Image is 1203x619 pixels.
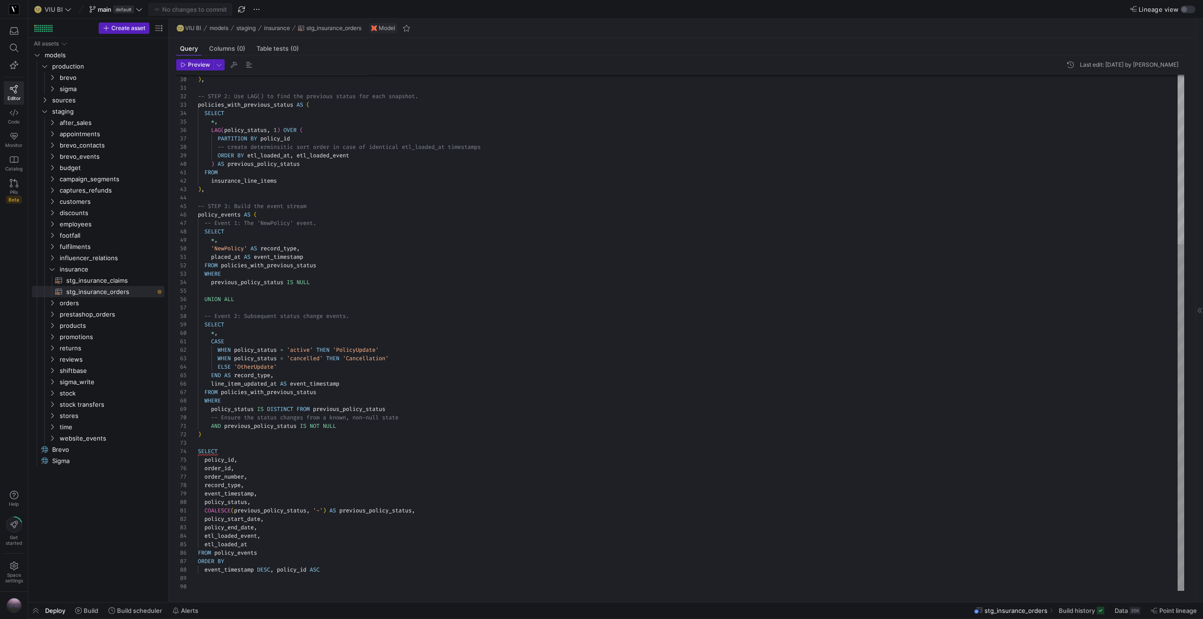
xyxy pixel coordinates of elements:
div: 39 [176,151,187,160]
span: SELECT [204,321,224,328]
div: Press SPACE to select this row. [32,38,164,49]
span: ) [277,126,280,134]
span: IS [300,422,306,430]
div: Press SPACE to select this row. [32,196,164,207]
div: All assets [34,40,59,47]
span: footfall [60,230,163,241]
span: Table tests [257,46,299,52]
div: Press SPACE to select this row. [32,365,164,376]
span: ORDER [218,152,234,159]
span: tical etl_loaded_at timestamps [382,143,481,151]
div: 47 [176,219,187,227]
span: etl_loaded_event [297,152,349,159]
span: budget [60,162,163,173]
span: Columns [209,46,245,52]
div: 73 [176,439,187,447]
span: FROM [204,169,218,176]
span: policy_status [224,126,267,134]
span: Build scheduler [117,607,162,614]
span: policy_status [211,405,254,413]
span: Point lineage [1159,607,1197,614]
span: PRs [10,189,18,195]
span: Space settings [5,572,23,583]
a: Code [4,105,24,128]
button: Preview [176,59,213,70]
div: Last edit: [DATE] by [PERSON_NAME] [1080,62,1179,68]
span: Lineage view [1139,6,1179,13]
div: 66 [176,379,187,388]
span: line_item_updated_at [211,380,277,387]
span: SELECT [198,448,218,455]
div: 67 [176,388,187,396]
span: policies_with_previous_status [198,101,293,108]
div: 31 [176,84,187,92]
span: employees [60,219,163,230]
div: Press SPACE to select this row. [32,207,164,218]
a: stg_insurance_orders​​​​​​​​​​ [32,286,164,297]
span: Query [180,46,198,52]
div: 35K [1130,607,1141,614]
div: 61 [176,337,187,346]
button: Create asset [99,23,149,34]
span: 🌝 [177,25,183,31]
span: 'OtherUpdate' [234,363,277,371]
div: 63 [176,354,187,363]
img: undefined [371,25,377,31]
span: time [60,422,163,433]
div: 33 [176,101,187,109]
a: Brevo​​​​​ [32,444,164,455]
button: insurance [262,23,292,34]
span: Preview [188,62,210,68]
div: 52 [176,261,187,270]
span: brevo_events [60,151,163,162]
span: previous_policy_status [313,405,385,413]
span: , [290,152,293,159]
div: Press SPACE to select this row. [32,275,164,286]
span: BY [250,135,257,142]
div: 48 [176,227,187,236]
span: Catalog [5,166,23,171]
div: 41 [176,168,187,177]
span: fulfilments [60,241,163,252]
div: 43 [176,185,187,193]
div: Press SPACE to select this row. [32,433,164,444]
span: WHEN [218,346,231,354]
div: 44 [176,193,187,202]
span: 'Cancellation' [343,355,389,362]
span: -- Event 1: The 'NewPolicy' event. [204,219,316,227]
span: policy_status [234,355,277,362]
span: Sigma​​​​​ [52,456,154,466]
span: policies_with_previous_status [221,262,316,269]
span: CASE [211,338,224,345]
span: campaign_segments [60,174,163,185]
button: staging [234,23,258,34]
span: SELECT [204,109,224,117]
span: policies_with_previous_status [221,388,316,396]
button: 🌝VIU BI [174,23,203,34]
span: Model [379,25,395,31]
a: PRsBeta [4,175,24,207]
div: 51 [176,253,187,261]
button: Build [71,603,102,619]
span: AS [244,211,250,218]
span: , [297,245,300,252]
span: WHEN [218,355,231,362]
span: record_type [260,245,297,252]
div: Press SPACE to select this row. [32,151,164,162]
span: placed_at [211,253,241,261]
span: customers [60,196,163,207]
button: Alerts [168,603,203,619]
span: VIU BI [185,25,201,31]
span: = [280,355,283,362]
div: Press SPACE to select this row. [32,218,164,230]
span: THEN [316,346,329,354]
div: 64 [176,363,187,371]
div: 79 [176,489,187,498]
div: Press SPACE to select this row. [32,455,164,466]
span: , [214,329,218,337]
span: VIU BI [45,6,63,13]
div: 35 [176,117,187,126]
a: stg_insurance_claims​​​​​​​​​​ [32,275,164,286]
a: Catalog [4,152,24,175]
div: Press SPACE to select this row. [32,410,164,421]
